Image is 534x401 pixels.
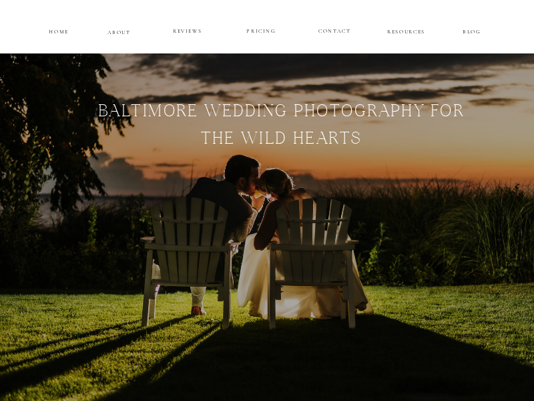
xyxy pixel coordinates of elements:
a: REVIEWS [161,26,214,37]
a: PRICING [234,26,288,37]
a: CONTACT [318,26,351,33]
a: BLOG [452,27,493,34]
a: HOME [47,27,69,34]
a: ABOUT [107,27,131,35]
a: RESOURCES [386,27,427,34]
